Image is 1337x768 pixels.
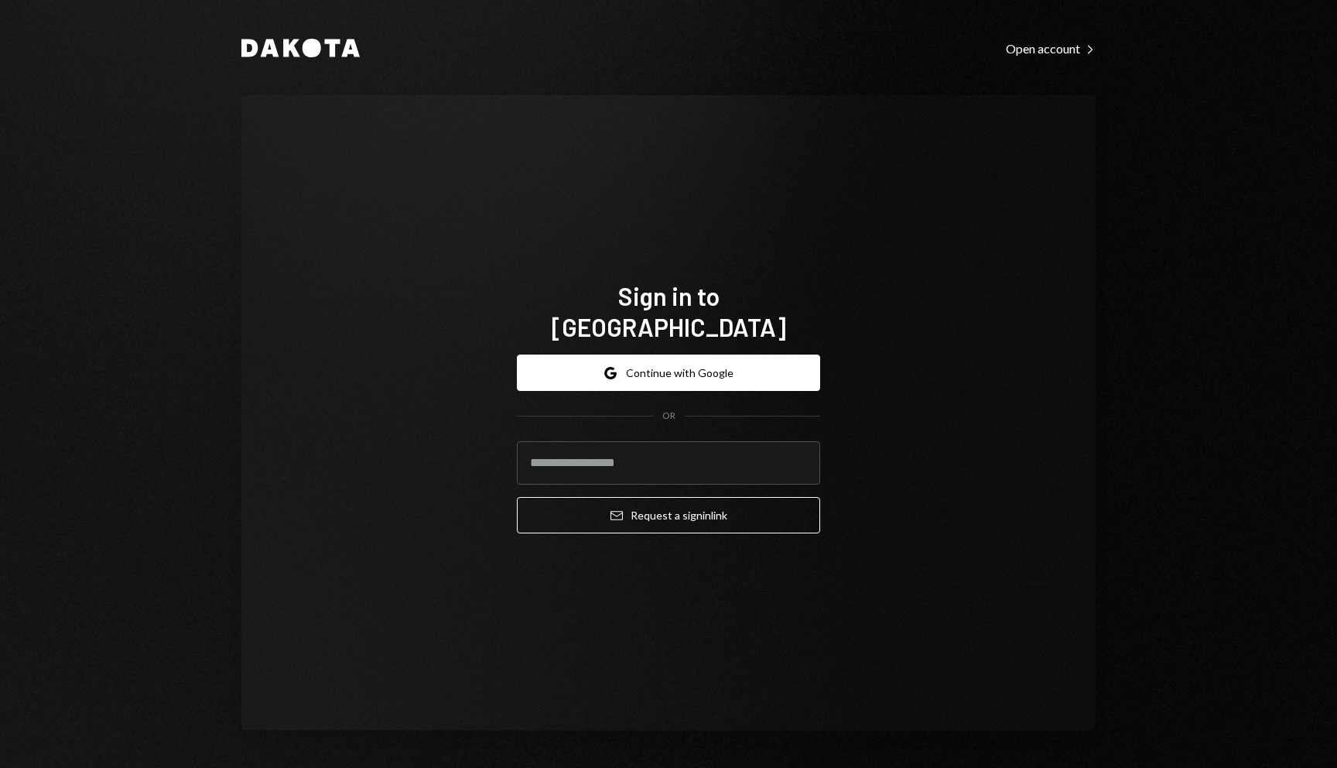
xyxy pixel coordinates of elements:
[517,355,820,391] button: Continue with Google
[1006,41,1096,57] div: Open account
[517,497,820,533] button: Request a signinlink
[1006,39,1096,57] a: Open account
[517,280,820,342] h1: Sign in to [GEOGRAPHIC_DATA]
[662,410,675,423] div: OR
